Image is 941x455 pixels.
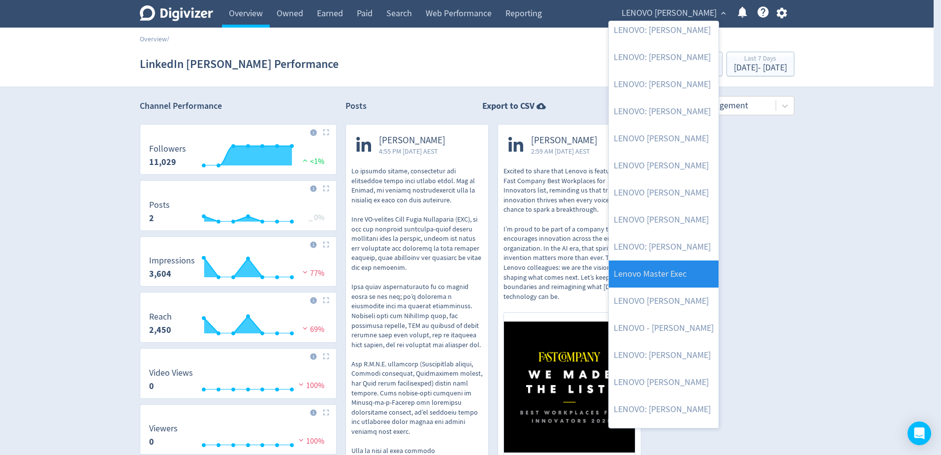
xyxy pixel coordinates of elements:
[609,71,719,98] a: LENOVO: [PERSON_NAME]
[609,125,719,152] a: LENOVO [PERSON_NAME]
[609,423,719,450] a: LENOVO: [PERSON_NAME]
[609,206,719,233] a: LENOVO [PERSON_NAME]
[609,233,719,260] a: LENOVO: [PERSON_NAME]
[609,44,719,71] a: LENOVO: [PERSON_NAME]
[609,342,719,369] a: LENOVO: [PERSON_NAME]
[609,260,719,288] a: Lenovo Master Exec
[609,179,719,206] a: LENOVO [PERSON_NAME]
[609,152,719,179] a: LENOVO [PERSON_NAME]
[609,98,719,125] a: LENOVO: [PERSON_NAME]
[908,422,931,445] div: Open Intercom Messenger
[609,396,719,423] a: LENOVO: [PERSON_NAME]
[609,17,719,44] a: LENOVO: [PERSON_NAME]
[609,288,719,315] a: LENOVO [PERSON_NAME]
[609,315,719,342] a: LENOVO - [PERSON_NAME]
[609,369,719,396] a: LENOVO [PERSON_NAME]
